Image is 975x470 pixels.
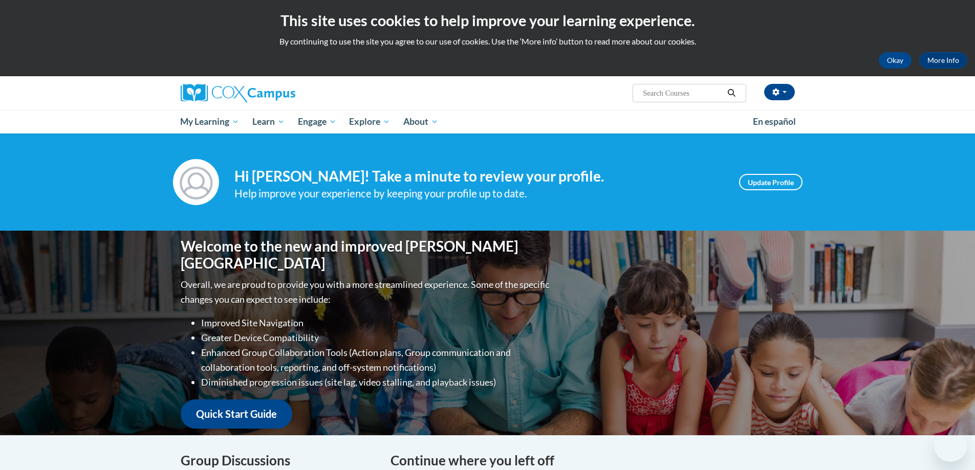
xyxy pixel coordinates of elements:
span: My Learning [180,116,239,128]
a: Engage [291,110,343,133]
p: By continuing to use the site you agree to our use of cookies. Use the ‘More info’ button to read... [8,36,967,47]
button: Search [724,87,739,99]
span: Engage [298,116,336,128]
h1: Welcome to the new and improved [PERSON_NAME][GEOGRAPHIC_DATA] [181,238,552,272]
h2: This site uses cookies to help improve your learning experience. [8,10,967,31]
input: Search Courses [642,87,724,99]
a: Learn [246,110,291,133]
a: Update Profile [739,174,803,190]
div: Main menu [165,110,810,133]
li: Greater Device Compatibility [201,330,552,345]
li: Improved Site Navigation [201,316,552,330]
iframe: Button to launch messaging window [934,429,967,462]
a: More Info [919,52,967,69]
li: Enhanced Group Collaboration Tools (Action plans, Group communication and collaboration tools, re... [201,345,552,375]
a: Quick Start Guide [181,399,292,429]
button: Okay [879,52,912,69]
span: About [403,116,438,128]
span: Explore [349,116,390,128]
img: Cox Campus [181,84,295,102]
div: Help improve your experience by keeping your profile up to date. [234,185,724,202]
h4: Hi [PERSON_NAME]! Take a minute to review your profile. [234,168,724,185]
li: Diminished progression issues (site lag, video stalling, and playback issues) [201,375,552,390]
a: Cox Campus [181,84,375,102]
p: Overall, we are proud to provide you with a more streamlined experience. Some of the specific cha... [181,277,552,307]
span: Learn [252,116,285,128]
a: My Learning [174,110,246,133]
a: Explore [342,110,397,133]
a: About [397,110,445,133]
span: En español [753,116,796,127]
img: Profile Image [173,159,219,205]
button: Account Settings [764,84,795,100]
a: En español [746,111,803,132]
